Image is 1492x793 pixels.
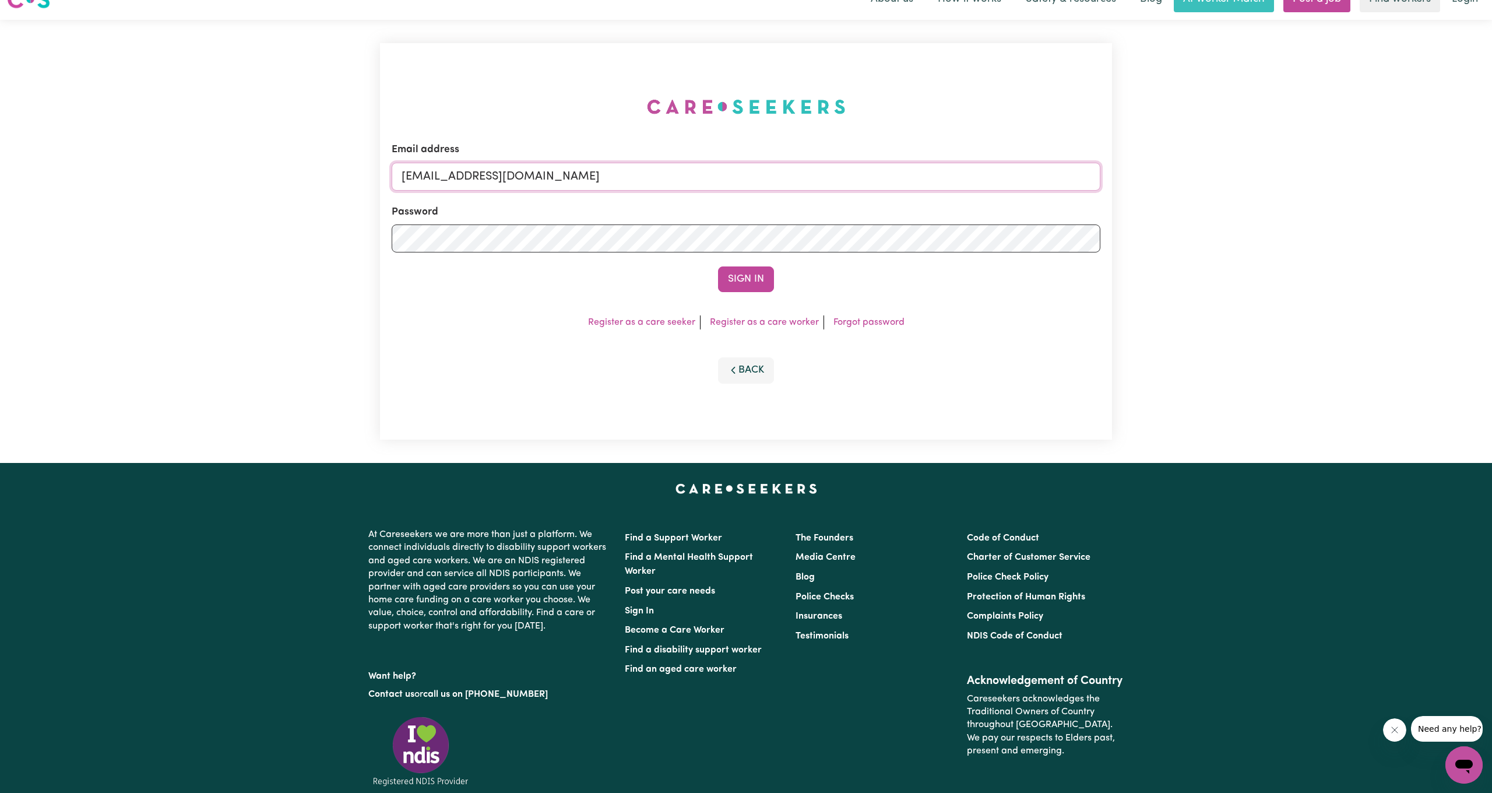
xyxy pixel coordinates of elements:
input: Email address [392,163,1100,191]
a: Media Centre [796,553,856,562]
label: Email address [392,142,459,157]
a: Testimonials [796,631,849,641]
a: Register as a care seeker [588,318,695,327]
a: Blog [796,573,815,582]
a: Charter of Customer Service [967,553,1090,562]
a: Code of Conduct [967,534,1039,543]
a: Find an aged care worker [625,665,737,674]
p: Want help? [368,665,611,683]
p: Careseekers acknowledges the Traditional Owners of Country throughout [GEOGRAPHIC_DATA]. We pay o... [967,688,1124,763]
img: Registered NDIS provider [368,715,473,788]
a: Find a Support Worker [625,534,722,543]
p: At Careseekers we are more than just a platform. We connect individuals directly to disability su... [368,524,611,637]
a: The Founders [796,534,853,543]
a: Register as a care worker [710,318,819,327]
a: Become a Care Worker [625,626,724,635]
p: or [368,683,611,706]
a: Complaints Policy [967,612,1043,621]
a: call us on [PHONE_NUMBER] [423,690,548,699]
a: Contact us [368,690,414,699]
a: Careseekers home page [675,484,817,493]
a: Post your care needs [625,587,715,596]
a: Sign In [625,606,654,616]
a: Police Check Policy [967,573,1048,582]
a: Find a Mental Health Support Worker [625,553,753,576]
iframe: Button to launch messaging window [1445,746,1483,784]
a: Protection of Human Rights [967,592,1085,602]
button: Back [718,357,774,383]
iframe: Close message [1383,718,1406,742]
h2: Acknowledgement of Country [967,674,1124,688]
a: Police Checks [796,592,854,602]
a: Forgot password [833,318,905,327]
label: Password [392,205,438,220]
a: Insurances [796,612,842,621]
a: Find a disability support worker [625,645,762,655]
a: NDIS Code of Conduct [967,631,1062,641]
iframe: Message from company [1411,716,1483,742]
button: Sign In [718,266,774,292]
